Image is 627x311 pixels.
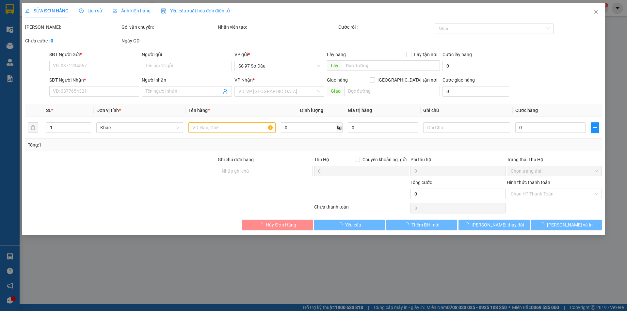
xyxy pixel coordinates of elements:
span: Yêu cầu xuất hóa đơn điện tử [161,8,230,13]
span: [PERSON_NAME] thay đổi [472,221,524,228]
button: Close [587,3,605,22]
label: Cước lấy hàng [442,52,472,57]
div: Người nhận [142,76,232,84]
span: [PERSON_NAME] và In [547,221,593,228]
span: VP Nhận [234,77,253,83]
button: Thêm ĐH mới [386,220,457,230]
div: Người gửi [142,51,232,58]
span: Lấy hàng [327,52,346,57]
span: loading [540,222,547,227]
span: SL [46,108,51,113]
button: Yêu cầu [314,220,385,230]
span: Chuyển khoản ng. gửi [360,156,409,163]
span: loading [259,222,266,227]
button: [PERSON_NAME] thay đổi [458,220,529,230]
div: Nhân viên tạo: [218,23,337,31]
span: loading [404,222,411,227]
input: Cước lấy hàng [442,61,509,71]
input: Ghi Chú [423,122,510,133]
span: Giá trị hàng [348,108,372,113]
img: icon [161,8,166,14]
span: Giao hàng [327,77,348,83]
span: Giao [327,86,344,96]
span: kg [336,122,343,133]
div: Cước rồi : [338,23,433,31]
div: Chưa cước : [25,37,120,44]
span: plus [591,125,599,130]
button: plus [591,122,599,133]
div: Chưa thanh toán [313,203,410,215]
div: Trạng thái Thu Hộ [507,156,602,163]
span: Tên hàng [188,108,210,113]
label: Cước giao hàng [442,77,475,83]
input: Dọc đường [344,86,440,96]
span: picture [113,8,117,13]
span: Chọn trạng thái [511,166,598,176]
div: Gói vận chuyển: [121,23,217,31]
label: Hình thức thanh toán [507,180,550,185]
button: Hủy Đơn Hàng [242,220,313,230]
span: Hủy Đơn Hàng [266,221,296,228]
span: Lấy [327,60,342,71]
span: Định lượng [300,108,323,113]
div: Phí thu hộ [410,156,506,166]
span: Lấy tận nơi [411,51,440,58]
button: delete [28,122,38,133]
div: VP gửi [234,51,324,58]
span: Tổng cước [410,180,432,185]
div: SĐT Người Gửi [49,51,139,58]
button: [PERSON_NAME] và In [531,220,602,230]
div: Ngày GD: [121,37,217,44]
span: Yêu cầu [345,221,361,228]
span: clock-circle [79,8,84,13]
input: Ghi chú đơn hàng [218,166,313,176]
input: VD: Bàn, Ghế [188,122,275,133]
th: Ghi chú [421,104,513,117]
span: [GEOGRAPHIC_DATA] tận nơi [375,76,440,84]
span: Khác [100,123,179,132]
span: Lịch sử [79,8,102,13]
input: Cước giao hàng [442,86,509,97]
label: Ghi chú đơn hàng [218,157,254,162]
b: 0 [51,38,53,43]
span: loading [338,222,345,227]
div: Tổng: 1 [28,141,242,148]
span: SỬA ĐƠN HÀNG [25,8,69,13]
span: Đơn vị tính [96,108,121,113]
span: close [593,9,599,15]
div: SĐT Người Nhận [49,76,139,84]
input: Dọc đường [342,60,440,71]
span: loading [464,222,472,227]
div: [PERSON_NAME]: [25,23,120,31]
span: Thêm ĐH mới [411,221,439,228]
span: user-add [223,89,228,94]
span: Cước hàng [515,108,538,113]
span: Số 97 Sở Dầu [238,61,320,71]
span: edit [25,8,30,13]
span: Thu Hộ [314,157,329,162]
span: Ảnh kiện hàng [113,8,151,13]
